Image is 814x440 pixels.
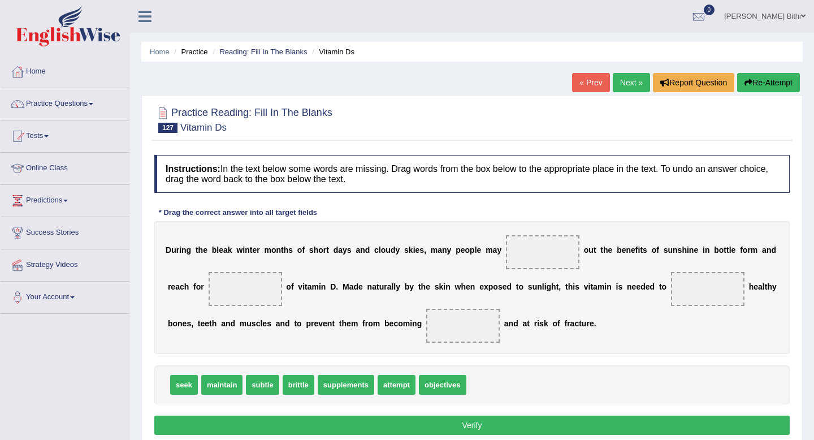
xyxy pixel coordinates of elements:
b: e [205,319,209,328]
b: l [393,282,396,291]
b: m [486,245,492,254]
button: Report Question [653,73,734,92]
b: t [600,245,603,254]
b: g [417,319,422,328]
h4: In the text below some words are missing. Drag words from the box below to the appropriate place ... [154,155,790,193]
b: n [627,282,632,291]
li: Practice [171,46,207,57]
b: l [763,282,765,291]
b: e [347,319,351,328]
b: d [650,282,655,291]
b: l [729,245,731,254]
b: n [445,282,451,291]
b: d [285,319,290,328]
b: a [175,282,180,291]
span: Drop target [426,309,500,343]
b: t [724,245,726,254]
b: u [246,319,252,328]
b: d [513,319,518,328]
b: i [588,282,591,291]
b: t [516,282,519,291]
b: n [767,245,772,254]
b: e [219,245,223,254]
b: h [421,282,426,291]
span: Drop target [671,272,744,306]
b: b [617,245,622,254]
b: h [749,282,754,291]
b: f [635,245,638,254]
b: o [286,282,291,291]
b: i [443,282,445,291]
b: s [539,319,544,328]
b: . [336,282,338,291]
b: e [646,282,650,291]
b: t [726,245,729,254]
b: a [276,319,280,328]
b: n [276,245,281,254]
b: r [201,282,203,291]
b: u [171,245,176,254]
h2: Practice Reading: Fill In The Blanks [154,105,332,133]
b: i [410,319,412,328]
b: i [243,245,245,254]
b: e [262,319,267,328]
b: n [226,319,231,328]
b: r [176,245,179,254]
b: o [297,319,302,328]
b: d [640,282,646,291]
b: y [396,282,400,291]
b: h [551,282,556,291]
a: Online Class [1,153,129,181]
b: r [534,319,537,328]
b: s [347,245,352,254]
b: m [597,282,604,291]
b: o [493,282,498,291]
b: i [703,245,705,254]
b: u [532,282,538,291]
b: s [288,245,293,254]
b: f [656,245,659,254]
b: h [314,245,319,254]
b: a [438,245,442,254]
b: e [323,319,327,328]
b: p [306,319,311,328]
b: m [373,319,380,328]
b: i [179,245,181,254]
b: m [240,319,246,328]
a: « Prev [572,73,609,92]
b: d [353,282,358,291]
b: a [356,245,360,254]
b: t [556,282,559,291]
span: seek [170,375,198,395]
b: c [374,245,379,254]
b: i [302,282,305,291]
b: e [632,282,637,291]
b: u [386,245,391,254]
b: y [772,282,777,291]
b: h [603,245,608,254]
b: a [223,245,228,254]
b: o [662,282,667,291]
b: l [217,245,219,254]
b: u [668,245,673,254]
b: t [305,282,308,291]
b: m [264,245,271,254]
b: d [230,319,235,328]
b: e [461,245,465,254]
b: u [379,282,384,291]
b: r [365,319,368,328]
a: Your Account [1,282,129,310]
b: u [582,319,587,328]
a: Home [1,56,129,84]
b: h [682,245,687,254]
b: t [281,245,284,254]
b: e [252,245,257,254]
span: brittle [283,375,314,395]
b: s [187,319,191,328]
b: t [196,245,198,254]
b: p [470,245,475,254]
b: , [424,245,426,254]
b: p [488,282,493,291]
b: D [166,245,171,254]
b: o [465,245,470,254]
